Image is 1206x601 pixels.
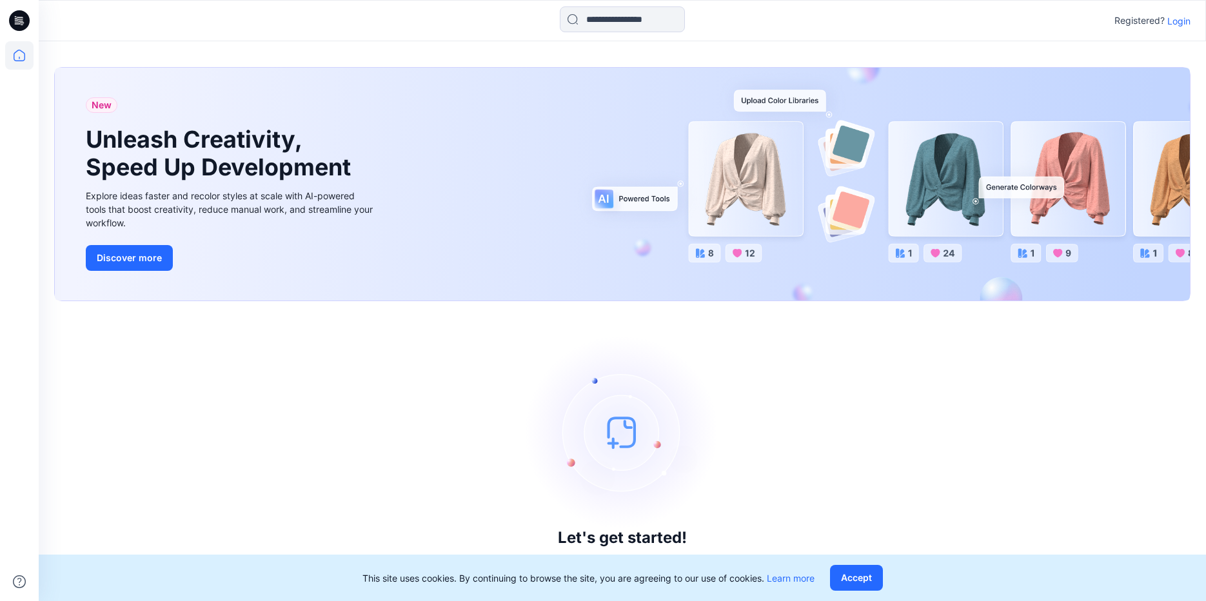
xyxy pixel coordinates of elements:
p: Click New to add a style or create a folder. [517,552,728,567]
img: empty-state-image.svg [526,335,719,529]
a: Discover more [86,245,376,271]
button: Accept [830,565,883,591]
a: Learn more [767,573,815,584]
button: Discover more [86,245,173,271]
h1: Unleash Creativity, Speed Up Development [86,126,357,181]
div: Explore ideas faster and recolor styles at scale with AI-powered tools that boost creativity, red... [86,189,376,230]
p: Registered? [1114,13,1165,28]
span: New [92,97,112,113]
p: This site uses cookies. By continuing to browse the site, you are agreeing to our use of cookies. [362,571,815,585]
h3: Let's get started! [558,529,687,547]
p: Login [1167,14,1191,28]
